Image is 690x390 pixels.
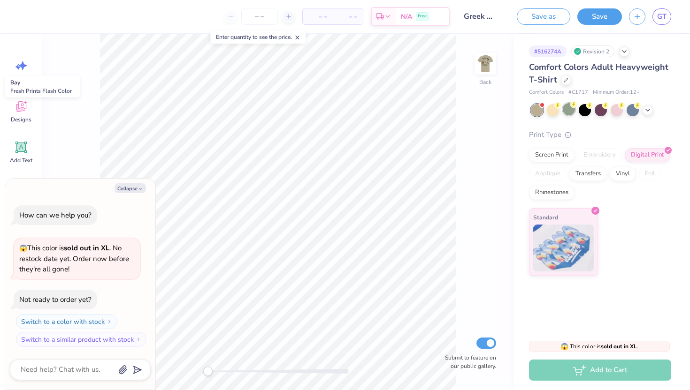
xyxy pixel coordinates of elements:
span: Standard [533,212,558,222]
div: Screen Print [529,148,575,162]
span: – – [338,12,357,22]
span: 😱 [560,342,568,351]
button: Save [577,8,622,25]
div: Applique [529,167,567,181]
div: # 516274A [529,45,567,57]
input: – – [241,8,278,25]
img: Standard [533,225,594,271]
button: Switch to a color with stock [16,314,117,329]
div: Rhinestones [529,186,575,200]
img: Back [476,54,495,73]
div: Print Type [529,129,671,140]
span: This color is . No restock date yet. Order now before they're all gone! [19,243,129,274]
div: Embroidery [577,148,622,162]
input: Untitled Design [457,7,503,26]
strong: sold out in XL [601,343,637,350]
div: Accessibility label [203,367,213,376]
div: Enter quantity to see the price. [211,30,306,44]
span: Fresh Prints Flash Color [10,87,72,95]
button: Collapse [115,183,146,193]
span: GT [657,11,667,22]
div: Digital Print [625,148,670,162]
img: Switch to a similar product with stock [136,337,141,342]
button: Save as [517,8,570,25]
span: This color is . [560,342,638,351]
label: Submit to feature on our public gallery. [440,353,496,370]
div: Vinyl [610,167,636,181]
span: Free [418,13,427,20]
strong: sold out in XL [64,243,109,253]
div: Revision 2 [571,45,614,57]
div: Transfers [569,167,607,181]
div: Bay [5,76,80,97]
span: – – [308,12,327,22]
button: Switch to a similar product with stock [16,332,146,347]
span: Comfort Colors Adult Heavyweight T-Shirt [529,61,668,85]
span: 😱 [19,244,27,253]
div: How can we help you? [19,210,92,220]
div: Not ready to order yet? [19,295,92,304]
span: N/A [401,12,412,22]
span: Comfort Colors [529,89,564,97]
span: Designs [11,116,31,123]
span: Minimum Order: 12 + [593,89,640,97]
a: GT [652,8,671,25]
img: Switch to a color with stock [107,319,112,324]
span: Add Text [10,157,32,164]
div: Foil [639,167,661,181]
div: Back [479,78,491,86]
span: # C1717 [568,89,588,97]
